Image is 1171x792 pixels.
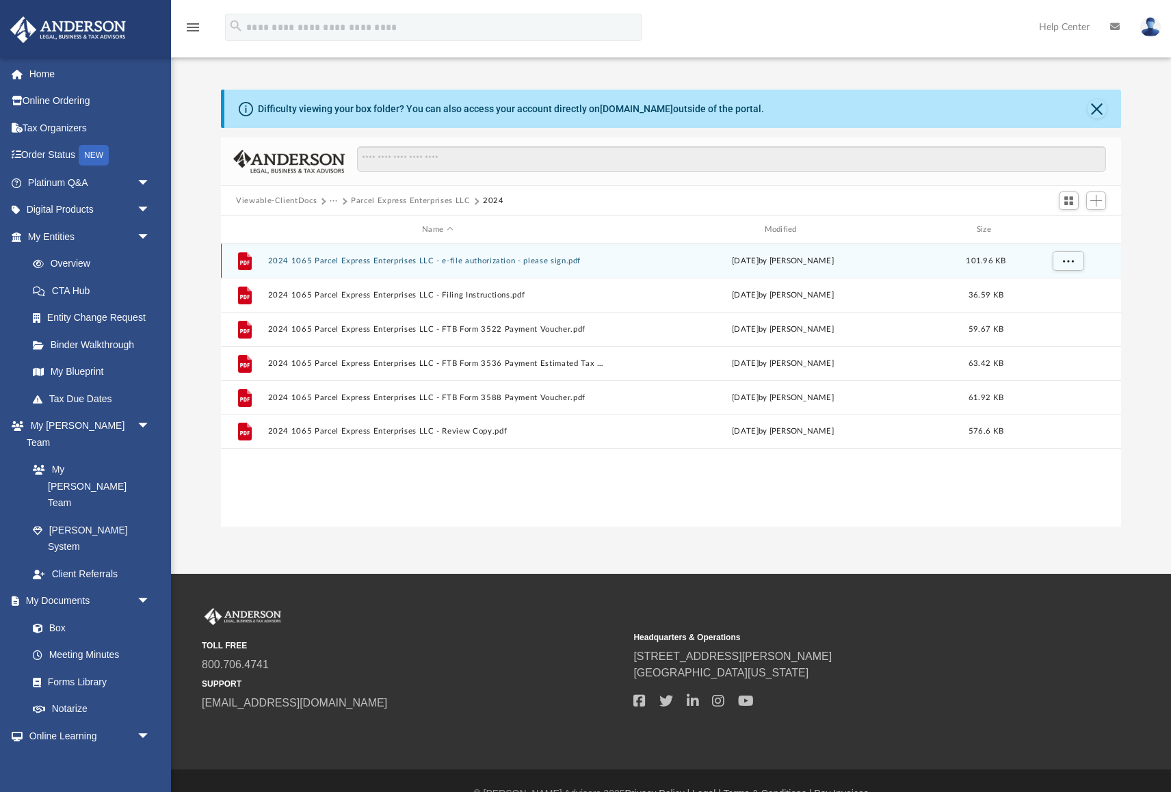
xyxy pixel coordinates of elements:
[614,324,953,336] div: [DATE] by [PERSON_NAME]
[10,114,171,142] a: Tax Organizers
[236,195,317,207] button: Viewable-ClientDocs
[221,243,1121,527] div: grid
[613,224,953,236] div: Modified
[19,358,164,386] a: My Blueprint
[202,639,624,652] small: TOLL FREE
[268,393,607,402] button: 2024 1065 Parcel Express Enterprises LLC - FTB Form 3588 Payment Voucher.pdf
[268,291,607,300] button: 2024 1065 Parcel Express Enterprises LLC - Filing Instructions.pdf
[351,195,471,207] button: Parcel Express Enterprises LLC
[614,392,953,404] div: [DATE] by [PERSON_NAME]
[633,667,808,678] a: [GEOGRAPHIC_DATA][US_STATE]
[6,16,130,43] img: Anderson Advisors Platinum Portal
[10,88,171,115] a: Online Ordering
[185,19,201,36] i: menu
[966,257,1005,265] span: 101.96 KB
[633,650,832,662] a: [STREET_ADDRESS][PERSON_NAME]
[137,169,164,197] span: arrow_drop_down
[19,668,157,696] a: Forms Library
[19,516,164,560] a: [PERSON_NAME] System
[614,358,953,370] div: [DATE] by [PERSON_NAME]
[969,394,1003,401] span: 61.92 KB
[969,326,1003,333] span: 59.67 KB
[10,412,164,456] a: My [PERSON_NAME] Teamarrow_drop_down
[79,145,109,166] div: NEW
[10,722,164,750] a: Online Learningarrow_drop_down
[10,142,171,170] a: Order StatusNEW
[10,60,171,88] a: Home
[268,256,607,265] button: 2024 1065 Parcel Express Enterprises LLC - e-file authorization - please sign.pdf
[10,223,171,250] a: My Entitiesarrow_drop_down
[10,196,171,224] a: Digital Productsarrow_drop_down
[633,631,1055,644] small: Headquarters & Operations
[19,560,164,588] a: Client Referrals
[19,277,171,304] a: CTA Hub
[969,291,1003,299] span: 36.59 KB
[19,614,157,642] a: Box
[10,169,171,196] a: Platinum Q&Aarrow_drop_down
[137,223,164,251] span: arrow_drop_down
[227,224,261,236] div: id
[614,289,953,302] div: [DATE] by [PERSON_NAME]
[268,427,607,436] button: 2024 1065 Parcel Express Enterprises LLC - Review Copy.pdf
[330,195,339,207] button: ···
[10,588,164,615] a: My Documentsarrow_drop_down
[1059,192,1079,211] button: Switch to Grid View
[19,456,157,517] a: My [PERSON_NAME] Team
[137,412,164,440] span: arrow_drop_down
[600,103,673,114] a: [DOMAIN_NAME]
[19,331,171,358] a: Binder Walkthrough
[228,18,244,34] i: search
[202,678,624,690] small: SUPPORT
[19,642,164,669] a: Meeting Minutes
[1053,251,1084,272] button: More options
[614,425,953,438] div: [DATE] by [PERSON_NAME]
[137,196,164,224] span: arrow_drop_down
[959,224,1014,236] div: Size
[614,255,953,267] div: [DATE] by [PERSON_NAME]
[268,325,607,334] button: 2024 1065 Parcel Express Enterprises LLC - FTB Form 3522 Payment Voucher.pdf
[267,224,607,236] div: Name
[19,250,171,278] a: Overview
[969,427,1003,435] span: 576.6 KB
[19,696,164,723] a: Notarize
[969,360,1003,367] span: 63.42 KB
[202,659,269,670] a: 800.706.4741
[268,359,607,368] button: 2024 1065 Parcel Express Enterprises LLC - FTB Form 3536 Payment Estimated Tax Voucher.pdf
[137,722,164,750] span: arrow_drop_down
[185,26,201,36] a: menu
[1086,192,1107,211] button: Add
[1088,99,1107,118] button: Close
[19,385,171,412] a: Tax Due Dates
[357,146,1106,172] input: Search files and folders
[137,588,164,616] span: arrow_drop_down
[202,608,284,626] img: Anderson Advisors Platinum Portal
[1019,224,1115,236] div: id
[1140,17,1161,37] img: User Pic
[483,195,504,207] button: 2024
[19,304,171,332] a: Entity Change Request
[258,102,764,116] div: Difficulty viewing your box folder? You can also access your account directly on outside of the p...
[202,697,387,709] a: [EMAIL_ADDRESS][DOMAIN_NAME]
